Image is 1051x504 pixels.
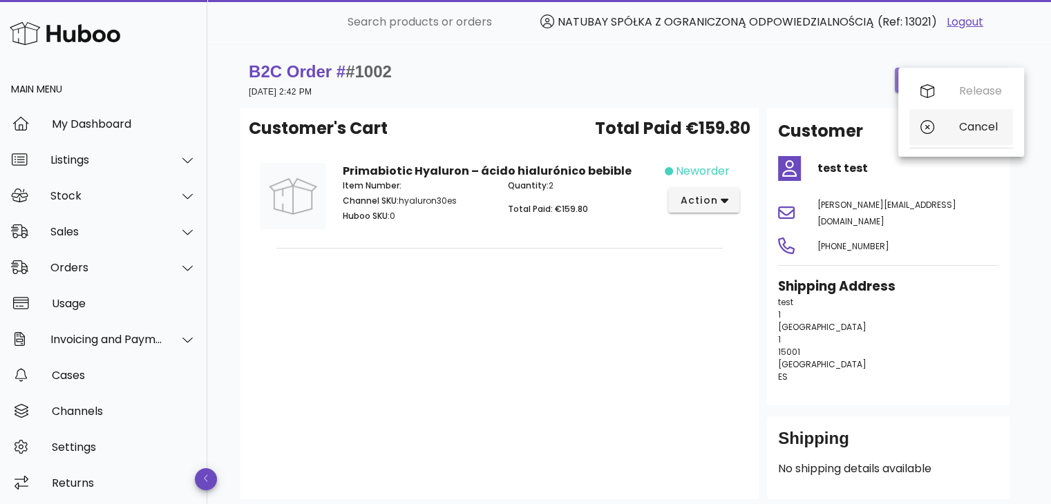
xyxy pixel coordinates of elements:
[558,14,874,30] span: NATUBAY SPÓŁKA Z OGRANICZONĄ ODPOWIEDZIALNOŚCIĄ
[895,68,1010,93] button: order actions
[249,87,312,97] small: [DATE] 2:42 PM
[778,461,998,477] p: No shipping details available
[343,195,491,207] p: hyaluron30es
[778,346,800,358] span: 15001
[52,440,196,454] div: Settings
[343,210,390,222] span: Huboo SKU:
[878,14,937,30] span: (Ref: 13021)
[343,210,491,222] p: 0
[343,180,401,191] span: Item Number:
[778,277,998,296] h3: Shipping Address
[249,62,392,81] strong: B2C Order #
[52,297,196,310] div: Usage
[345,62,392,81] span: #1002
[50,189,163,202] div: Stock
[817,160,998,177] h4: test test
[50,153,163,166] div: Listings
[817,240,889,252] span: [PHONE_NUMBER]
[595,116,750,141] span: Total Paid €159.80
[343,163,632,179] strong: Primabiotic Hyaluron – ácido hialurónico bebible
[343,195,399,206] span: Channel SKU:
[676,163,730,180] span: neworder
[52,476,196,490] div: Returns
[52,369,196,382] div: Cases
[260,163,326,229] img: Product Image
[668,188,739,213] button: action
[508,180,656,192] p: 2
[778,309,781,320] span: 1
[508,203,588,215] span: Total Paid: €159.80
[778,371,788,382] span: ES
[778,321,867,333] span: [GEOGRAPHIC_DATA]
[778,358,867,370] span: [GEOGRAPHIC_DATA]
[52,117,196,130] div: My Dashboard
[817,199,956,227] span: [PERSON_NAME][EMAIL_ADDRESS][DOMAIN_NAME]
[947,14,983,30] a: Logout
[249,116,388,141] span: Customer's Cart
[778,296,793,308] span: test
[778,333,781,345] span: 1
[778,427,998,461] div: Shipping
[50,333,163,346] div: Invoicing and Payments
[52,405,196,418] div: Channels
[959,120,1002,133] div: Cancel
[10,19,120,48] img: Huboo Logo
[50,225,163,238] div: Sales
[679,193,718,208] span: action
[778,119,863,144] h2: Customer
[50,261,163,274] div: Orders
[508,180,549,191] span: Quantity:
